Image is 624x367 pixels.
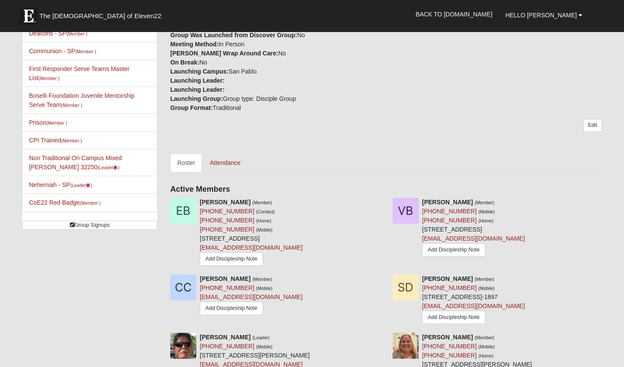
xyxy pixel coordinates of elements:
a: [EMAIL_ADDRESS][DOMAIN_NAME] [200,293,302,300]
small: (Leader) [252,335,270,340]
small: (Member) [474,335,494,340]
a: [PHONE_NUMBER] [200,217,254,224]
small: (Member ) [39,76,59,81]
small: (Leader ) [70,183,92,188]
a: Non Traditional On Campus Mixed [PERSON_NAME] 32250(Leader) [29,155,122,171]
small: (Member ) [80,200,101,206]
a: [PHONE_NUMBER] [200,208,254,215]
a: [EMAIL_ADDRESS][DOMAIN_NAME] [200,244,302,251]
a: Prison(Member ) [29,119,67,126]
a: [PHONE_NUMBER] [200,226,254,233]
a: Group Signups [22,221,157,230]
a: [PHONE_NUMBER] [422,208,477,215]
a: [EMAIL_ADDRESS][DOMAIN_NAME] [422,235,525,242]
small: (Member ) [61,103,82,108]
strong: [PERSON_NAME] [422,275,473,282]
a: Edit [583,119,602,132]
div: [STREET_ADDRESS] [200,198,302,268]
small: (Member) [474,277,494,282]
small: (Mobile) [256,227,273,232]
a: Add Discipleship Note [422,311,485,324]
small: (Member) [252,277,272,282]
h4: Active Members [170,185,602,194]
div: [STREET_ADDRESS] [422,198,525,259]
small: (Mobile) [256,286,273,291]
small: (Member ) [61,138,82,143]
small: (Mobile) [478,209,495,214]
a: Boselli Foundation Juvenile Mentorship Serve Team(Member ) [29,92,135,108]
a: Nehemiah - SP(Leader) [29,181,92,188]
strong: [PERSON_NAME] [200,275,250,282]
span: The [DEMOGRAPHIC_DATA] of Eleven22 [39,12,161,20]
strong: [PERSON_NAME] [200,199,250,206]
strong: Launching Group: [170,95,223,102]
small: (Member ) [66,31,87,36]
a: [PHONE_NUMBER] [200,343,254,350]
small: (Home) [478,218,494,223]
a: [PHONE_NUMBER] [422,217,477,224]
a: [PHONE_NUMBER] [200,284,254,291]
a: Back to [DOMAIN_NAME] [409,3,499,25]
a: Add Discipleship Note [200,302,263,315]
small: (Home) [256,218,271,223]
strong: Launching Leader: [170,77,224,84]
a: CoE22 Red Badge(Member ) [29,199,101,206]
a: Deacons - SP(Member ) [29,30,88,37]
small: (Member) [252,200,272,205]
a: [PHONE_NUMBER] [422,343,477,350]
small: (Mobile) [478,286,495,291]
small: (Member ) [75,49,96,54]
strong: Group Format: [170,104,213,111]
strong: Meeting Method: [170,41,218,48]
a: Add Discipleship Note [200,252,263,266]
strong: [PERSON_NAME] [422,199,473,206]
a: [PHONE_NUMBER] [422,284,477,291]
a: The [DEMOGRAPHIC_DATA] of Eleven22 [16,3,189,25]
small: (Mobile) [478,344,495,349]
a: Roster [170,154,202,172]
div: [STREET_ADDRESS]-1897 [422,274,525,326]
small: (Member) [474,200,494,205]
small: (Mobile) [256,344,273,349]
strong: Group Was Launched from Discover Group: [170,32,297,39]
span: Hello [PERSON_NAME] [505,12,577,19]
strong: Launching Leader: [170,86,224,93]
strong: [PERSON_NAME] [200,334,250,341]
a: Add Discipleship Note [422,243,485,257]
a: [EMAIL_ADDRESS][DOMAIN_NAME] [422,303,525,309]
small: (Leader ) [97,165,120,170]
strong: [PERSON_NAME] Wrap Around Care: [170,50,278,57]
small: (Member ) [46,120,67,126]
a: First Responder Serve Teams Master List(Member ) [29,65,130,81]
a: CPI Trained(Member ) [29,137,82,144]
small: (Contact) [256,209,275,214]
img: Eleven22 logo [20,7,37,25]
a: Attendance [203,154,247,172]
a: Hello [PERSON_NAME] [499,4,589,26]
strong: Launching Campus: [170,68,229,75]
strong: [PERSON_NAME] [422,334,473,341]
strong: On Break: [170,59,199,66]
a: Communion - SP(Member ) [29,48,96,55]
